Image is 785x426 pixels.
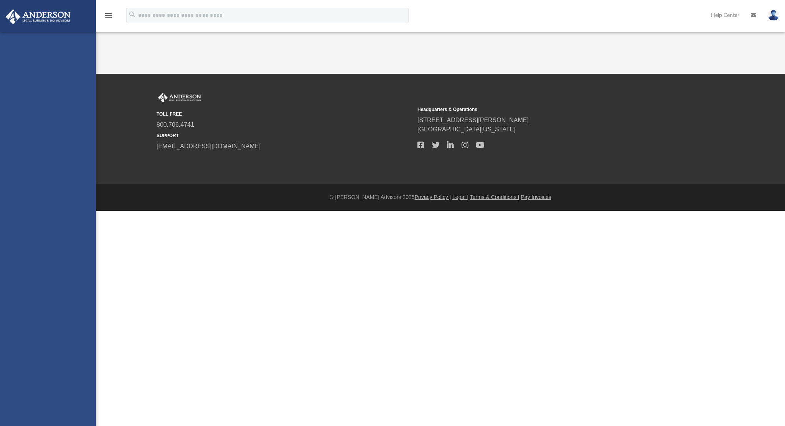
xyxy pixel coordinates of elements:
a: menu [104,15,113,20]
i: search [128,10,137,19]
div: © [PERSON_NAME] Advisors 2025 [96,193,785,201]
img: User Pic [768,10,779,21]
img: Anderson Advisors Platinum Portal [157,93,203,103]
a: Pay Invoices [521,194,551,200]
a: Legal | [452,194,468,200]
img: Anderson Advisors Platinum Portal [3,9,73,24]
a: Privacy Policy | [415,194,451,200]
a: [STREET_ADDRESS][PERSON_NAME] [417,117,529,123]
a: [GEOGRAPHIC_DATA][US_STATE] [417,126,516,133]
small: SUPPORT [157,132,412,139]
small: Headquarters & Operations [417,106,673,113]
a: 800.706.4741 [157,121,194,128]
i: menu [104,11,113,20]
small: TOLL FREE [157,111,412,118]
a: Terms & Conditions | [470,194,519,200]
a: [EMAIL_ADDRESS][DOMAIN_NAME] [157,143,261,149]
